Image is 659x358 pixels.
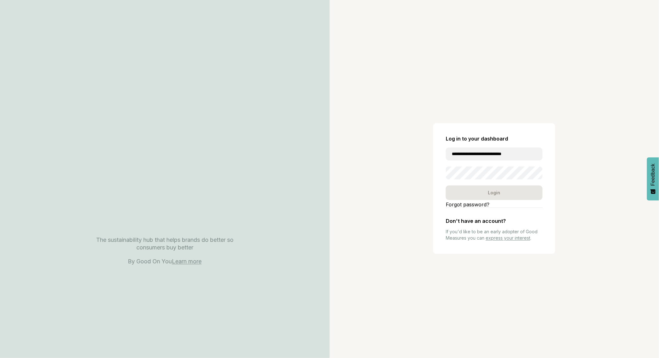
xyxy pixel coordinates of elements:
img: Good Measures [89,207,241,225]
iframe: Website support platform help button [631,330,653,352]
span: Feedback [650,164,656,186]
a: Forgot password? [446,201,543,208]
h2: Don't have an account? [446,218,543,224]
p: If you'd like to be an early adopter of Good Measures you can . [446,229,543,241]
p: The sustainability hub that helps brands do better so consumers buy better [82,236,248,251]
p: By Good On You [82,258,248,265]
div: Login [446,185,543,200]
h2: Log in to your dashboard [446,136,543,142]
img: Good Measures [281,110,330,173]
button: Feedback - Show survey [647,157,659,200]
a: Learn more [172,258,202,265]
img: Good Measures [121,93,215,188]
a: express your interest [486,235,530,241]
